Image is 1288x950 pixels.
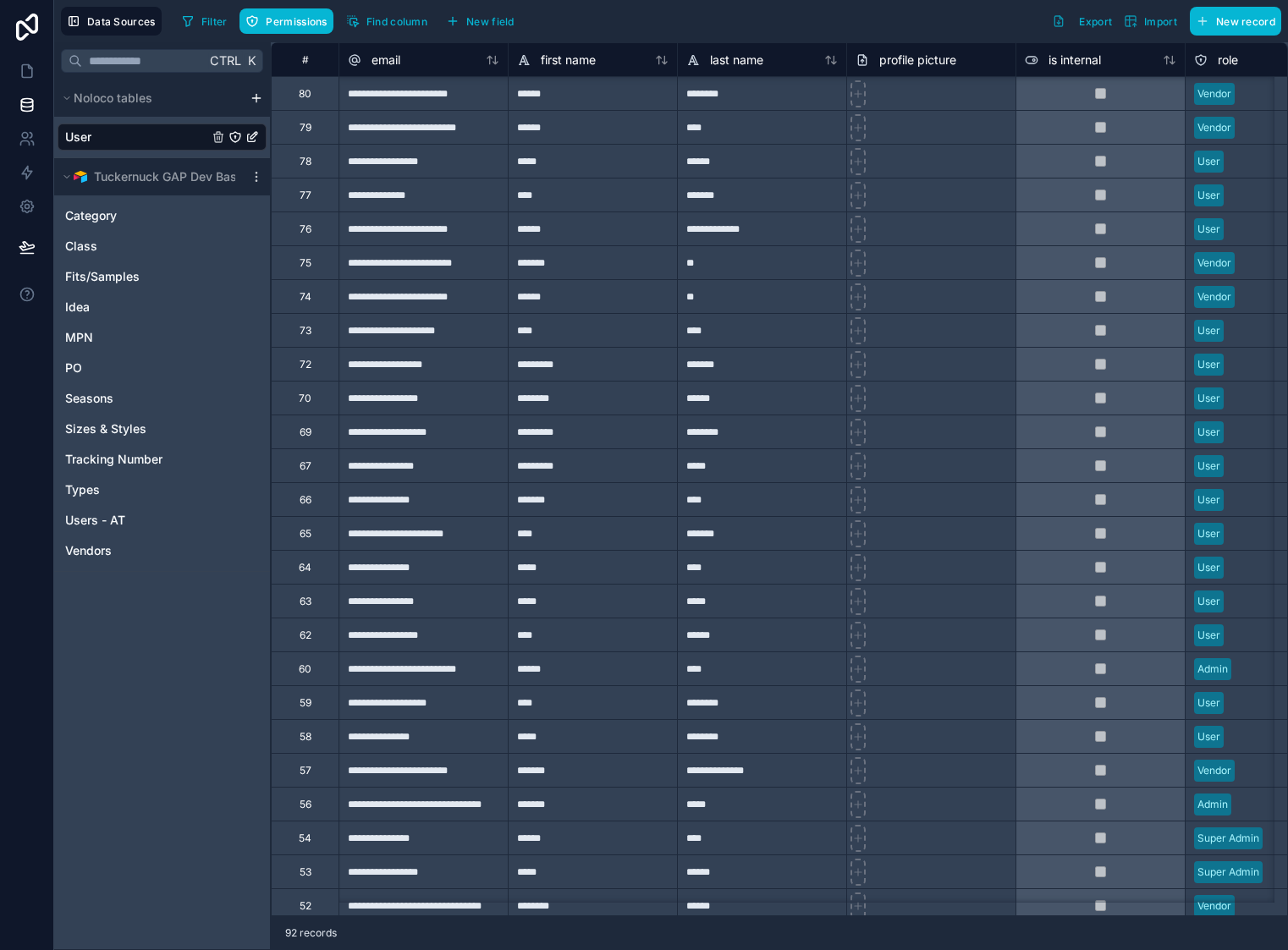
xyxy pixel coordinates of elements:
[300,764,311,777] div: 57
[201,15,228,28] span: Filter
[466,15,515,28] span: New field
[1049,52,1101,69] span: is internal
[300,222,311,236] div: 76
[1197,662,1228,677] div: Admin
[1197,86,1231,102] div: Vendor
[266,15,327,28] span: Permissions
[1197,526,1220,541] div: User
[299,662,311,676] div: 60
[245,55,257,67] span: K
[285,926,337,940] span: 92 records
[300,290,311,304] div: 74
[239,8,333,34] button: Permissions
[1197,898,1231,914] div: Vendor
[300,696,311,710] div: 59
[1197,628,1220,643] div: User
[175,8,234,34] button: Filter
[300,493,311,507] div: 66
[300,358,311,371] div: 72
[1183,7,1281,36] a: New record
[300,121,311,135] div: 79
[1218,52,1238,69] span: role
[1197,323,1220,338] div: User
[1197,560,1220,575] div: User
[300,426,311,439] div: 69
[1197,188,1220,203] div: User
[1197,594,1220,609] div: User
[300,155,311,168] div: 78
[300,798,311,811] div: 56
[1144,15,1177,28] span: Import
[300,459,311,473] div: 67
[300,527,311,541] div: 65
[1197,222,1220,237] div: User
[1197,729,1220,744] div: User
[1197,831,1259,846] div: Super Admin
[300,256,311,270] div: 75
[1197,492,1220,508] div: User
[299,561,311,574] div: 64
[879,52,956,69] span: profile picture
[300,189,311,202] div: 77
[300,595,311,608] div: 63
[300,324,311,338] div: 73
[239,8,339,34] a: Permissions
[440,8,520,34] button: New field
[300,730,311,744] div: 58
[1046,7,1118,36] button: Export
[300,629,311,642] div: 62
[1197,357,1220,372] div: User
[372,52,400,69] span: email
[299,87,311,101] div: 80
[1216,15,1275,28] span: New record
[1197,391,1220,406] div: User
[541,52,596,69] span: first name
[300,899,311,913] div: 52
[208,50,243,71] span: Ctrl
[1197,120,1231,135] div: Vendor
[284,53,326,66] div: #
[299,832,311,845] div: 54
[1079,15,1112,28] span: Export
[366,15,427,28] span: Find column
[1197,154,1220,169] div: User
[299,392,311,405] div: 70
[1197,695,1220,711] div: User
[1197,763,1231,778] div: Vendor
[1197,459,1220,474] div: User
[710,52,763,69] span: last name
[1118,7,1183,36] button: Import
[1190,7,1281,36] button: New record
[1197,797,1228,812] div: Admin
[61,7,162,36] button: Data Sources
[300,865,311,879] div: 53
[1197,255,1231,271] div: Vendor
[1197,289,1231,305] div: Vendor
[1197,425,1220,440] div: User
[1197,865,1259,880] div: Super Admin
[87,15,156,28] span: Data Sources
[340,8,433,34] button: Find column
